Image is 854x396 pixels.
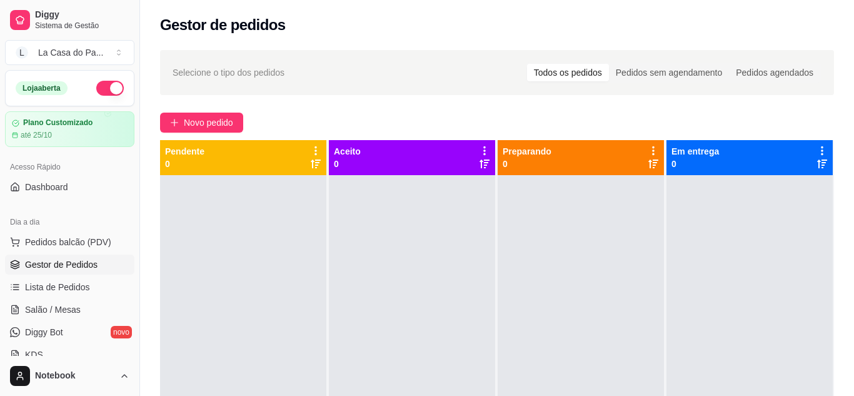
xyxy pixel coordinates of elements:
p: 0 [334,158,361,170]
a: Dashboard [5,177,134,197]
span: Salão / Mesas [25,303,81,316]
a: Gestor de Pedidos [5,255,134,275]
button: Select a team [5,40,134,65]
span: Diggy [35,9,129,21]
span: Diggy Bot [25,326,63,338]
span: Selecione o tipo dos pedidos [173,66,284,79]
a: DiggySistema de Gestão [5,5,134,35]
span: Pedidos balcão (PDV) [25,236,111,248]
a: Plano Customizadoaté 25/10 [5,111,134,147]
p: Aceito [334,145,361,158]
div: Acesso Rápido [5,157,134,177]
span: Notebook [35,370,114,382]
div: Todos os pedidos [527,64,609,81]
a: KDS [5,345,134,365]
a: Salão / Mesas [5,300,134,320]
button: Novo pedido [160,113,243,133]
span: Lista de Pedidos [25,281,90,293]
a: Lista de Pedidos [5,277,134,297]
span: Dashboard [25,181,68,193]
article: Plano Customizado [23,118,93,128]
p: Em entrega [671,145,719,158]
div: Pedidos sem agendamento [609,64,729,81]
a: Diggy Botnovo [5,322,134,342]
p: 0 [671,158,719,170]
p: Pendente [165,145,204,158]
p: 0 [503,158,551,170]
div: Dia a dia [5,212,134,232]
button: Pedidos balcão (PDV) [5,232,134,252]
span: Sistema de Gestão [35,21,129,31]
div: Pedidos agendados [729,64,820,81]
article: até 25/10 [21,130,52,140]
span: plus [170,118,179,127]
button: Notebook [5,361,134,391]
div: Loja aberta [16,81,68,95]
span: L [16,46,28,59]
h2: Gestor de pedidos [160,15,286,35]
span: Gestor de Pedidos [25,258,98,271]
span: Novo pedido [184,116,233,129]
span: KDS [25,348,43,361]
div: La Casa do Pa ... [38,46,103,59]
p: 0 [165,158,204,170]
p: Preparando [503,145,551,158]
button: Alterar Status [96,81,124,96]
